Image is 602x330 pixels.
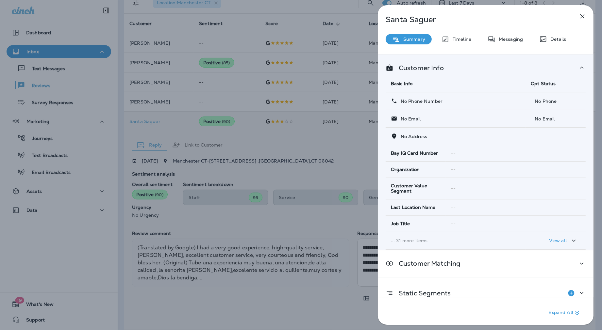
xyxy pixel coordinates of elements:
span: Basic Info [391,81,412,86]
p: Timeline [449,37,471,42]
p: Details [547,37,566,42]
p: No Email [397,116,421,121]
span: -- [451,150,456,156]
p: Messaging [495,37,523,42]
p: View all [549,238,567,243]
p: No Address [397,134,427,139]
span: Customer Value Segment [391,183,441,194]
p: Customer Matching [393,261,460,266]
span: Bay IQ Card Number [391,150,438,156]
p: No Phone Number [397,99,443,104]
button: Add to Static Segment [565,287,578,300]
p: No Phone [531,99,580,104]
p: Customer Info [393,65,444,71]
p: Santa Saguer [386,15,564,24]
span: Organization [391,167,420,172]
button: View all [546,235,580,247]
span: -- [451,221,456,227]
p: Static Segments [393,291,451,296]
span: -- [451,166,456,172]
p: Expand All [549,309,581,317]
p: Summary [400,37,425,42]
button: Expand All [546,307,584,319]
span: Job Title [391,221,410,227]
span: Opt Status [531,81,556,86]
p: ... 31 more items [391,238,520,243]
p: No Email [531,116,580,121]
span: -- [451,205,456,211]
span: -- [451,185,456,191]
span: Last Location Name [391,205,436,210]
